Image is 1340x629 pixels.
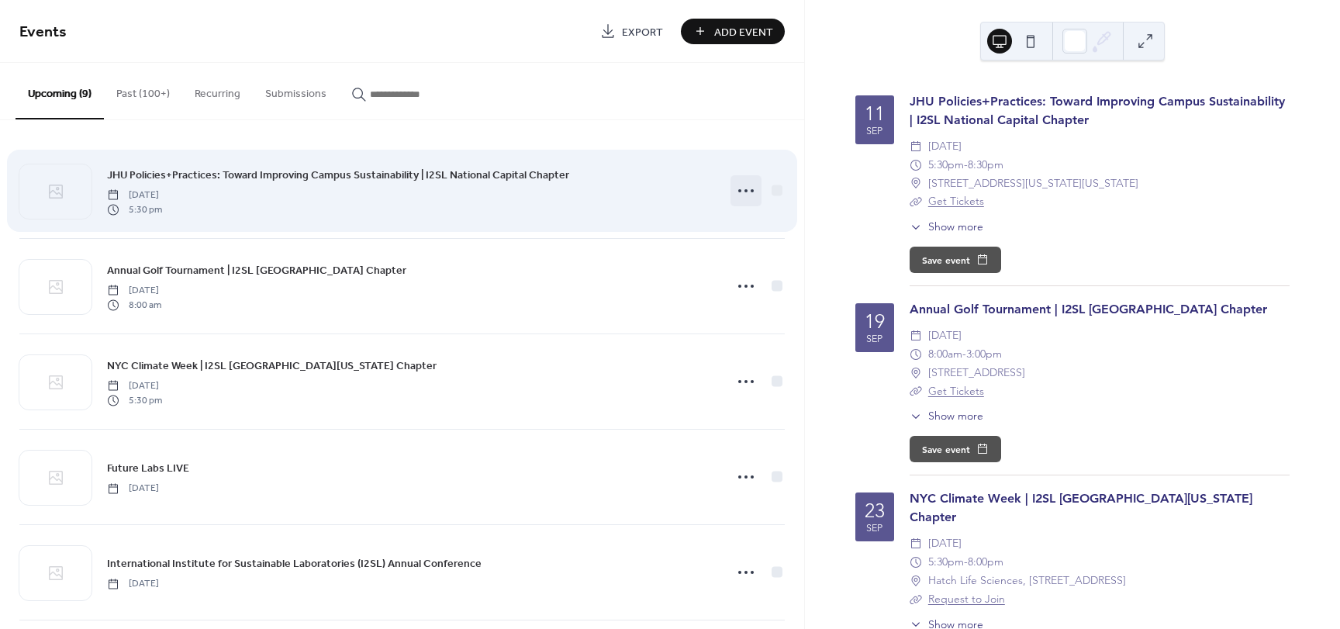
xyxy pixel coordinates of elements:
div: Sep [866,334,882,344]
div: ​ [910,534,922,553]
span: NYC Climate Week | I2SL [GEOGRAPHIC_DATA][US_STATE] Chapter [107,358,437,375]
span: Add Event [714,24,773,40]
div: 11 [865,104,885,123]
span: Show more [928,219,983,235]
button: Recurring [182,63,253,118]
a: Export [589,19,675,44]
span: [DATE] [928,534,962,553]
a: International Institute for Sustainable Laboratories (I2SL) Annual Conference [107,555,482,572]
span: JHU Policies+Practices: Toward Improving Campus Sustainability | I2SL National Capital Chapter [107,168,569,184]
span: - [964,156,968,175]
span: 8:30pm [968,156,1003,175]
span: [DATE] [107,577,159,591]
div: ​ [910,192,922,211]
button: Upcoming (9) [16,63,104,119]
span: [DATE] [928,137,962,156]
a: JHU Policies+Practices: Toward Improving Campus Sustainability | I2SL National Capital Chapter [910,94,1285,127]
span: 3:00pm [966,345,1002,364]
div: ​ [910,175,922,193]
span: Show more [928,408,983,424]
span: [STREET_ADDRESS][US_STATE][US_STATE] [928,175,1138,193]
div: Sep [866,126,882,137]
a: Annual Golf Tournament | I2SL [GEOGRAPHIC_DATA] Chapter [910,302,1267,316]
span: Export [622,24,663,40]
div: ​ [910,327,922,345]
button: ​Show more [910,219,983,235]
span: - [964,553,968,572]
span: - [962,345,966,364]
a: Future Labs LIVE [107,459,189,477]
span: 8:00pm [968,553,1003,572]
span: 8:00 am [107,298,161,312]
a: JHU Policies+Practices: Toward Improving Campus Sustainability | I2SL National Capital Chapter [107,166,569,184]
span: 8:00am [928,345,962,364]
span: [DATE] [928,327,962,345]
span: [DATE] [107,379,162,393]
button: Add Event [681,19,785,44]
div: 19 [865,312,885,331]
a: Get Tickets [928,384,984,398]
span: Hatch Life Sciences, [STREET_ADDRESS] [928,572,1126,590]
div: ​ [910,345,922,364]
span: Annual Golf Tournament | I2SL [GEOGRAPHIC_DATA] Chapter [107,263,406,279]
div: ​ [910,137,922,156]
div: ​ [910,408,922,424]
span: 5:30pm [928,156,964,175]
a: NYC Climate Week | I2SL [GEOGRAPHIC_DATA][US_STATE] Chapter [107,357,437,375]
button: Past (100+) [104,63,182,118]
span: 5:30pm [928,553,964,572]
div: ​ [910,156,922,175]
div: ​ [910,219,922,235]
span: [DATE] [107,188,162,202]
span: [DATE] [107,284,161,298]
button: Save event [910,247,1001,273]
span: [STREET_ADDRESS] [928,364,1025,382]
a: Get Tickets [928,194,984,208]
span: Future Labs LIVE [107,461,189,477]
button: Save event [910,436,1001,462]
a: Request to Join [928,592,1005,606]
div: ​ [910,364,922,382]
div: ​ [910,553,922,572]
span: 5:30 pm [107,202,162,216]
div: Sep [866,524,882,534]
button: ​Show more [910,408,983,424]
div: ​ [910,590,922,609]
a: NYC Climate Week | I2SL [GEOGRAPHIC_DATA][US_STATE] Chapter [910,491,1252,524]
a: Annual Golf Tournament | I2SL [GEOGRAPHIC_DATA] Chapter [107,261,406,279]
div: ​ [910,572,922,590]
span: Events [19,17,67,47]
div: ​ [910,382,922,401]
span: International Institute for Sustainable Laboratories (I2SL) Annual Conference [107,556,482,572]
button: Submissions [253,63,339,118]
span: [DATE] [107,482,159,496]
span: 5:30 pm [107,393,162,407]
div: 23 [865,501,885,520]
